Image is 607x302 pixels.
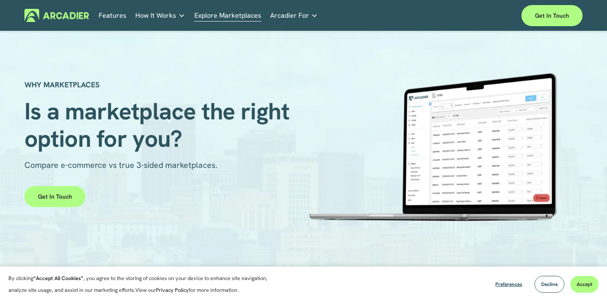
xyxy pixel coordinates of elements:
[489,276,529,293] button: Preferences
[534,276,564,293] button: Decline
[24,96,295,154] span: Is a marketplace the right option for you?
[541,281,558,288] span: Decline
[8,272,282,296] p: By clicking , you agree to the storing of cookies on your device to enhance site navigation, anal...
[570,276,599,293] button: Accept
[521,5,583,26] a: Get in touch
[24,80,99,89] strong: WHY MARKETPLACES
[270,9,318,22] a: folder dropdown
[135,9,185,22] a: folder dropdown
[194,9,261,22] a: Explore Marketplaces
[33,275,83,282] strong: “Accept All Cookies”
[270,10,309,22] span: Arcadier For
[156,286,189,294] a: Privacy Policy
[24,9,89,22] img: Arcadier
[99,9,126,22] a: Features
[495,281,522,288] span: Preferences
[24,186,86,207] a: Get in touch
[577,281,592,288] span: Accept
[24,160,218,170] span: Compare e-commerce vs true 3-sided marketplaces.
[135,10,176,22] span: How It Works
